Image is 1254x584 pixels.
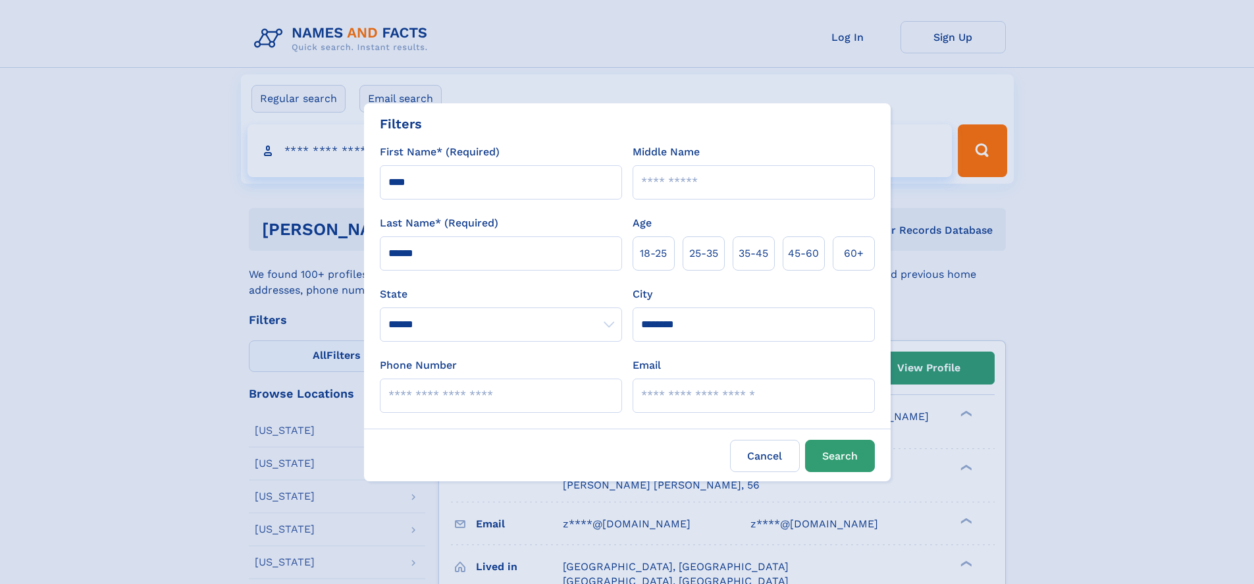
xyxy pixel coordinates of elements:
label: Last Name* (Required) [380,215,498,231]
label: City [633,286,652,302]
div: Filters [380,114,422,134]
button: Search [805,440,875,472]
span: 45‑60 [788,246,819,261]
label: Middle Name [633,144,700,160]
label: State [380,286,622,302]
label: First Name* (Required) [380,144,500,160]
label: Cancel [730,440,800,472]
span: 60+ [844,246,864,261]
span: 18‑25 [640,246,667,261]
span: 35‑45 [739,246,768,261]
label: Age [633,215,652,231]
label: Phone Number [380,358,457,373]
label: Email [633,358,661,373]
span: 25‑35 [689,246,718,261]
